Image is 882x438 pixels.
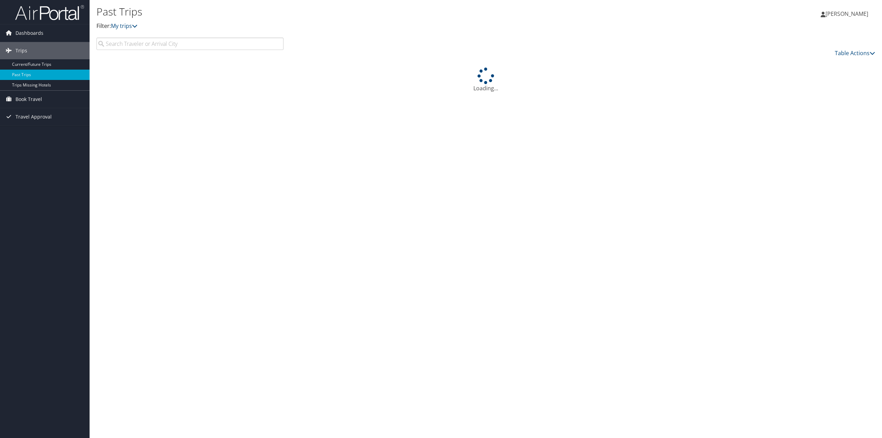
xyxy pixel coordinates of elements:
div: Loading... [96,68,875,92]
input: Search Traveler or Arrival City [96,38,284,50]
span: [PERSON_NAME] [825,10,868,18]
a: Table Actions [835,49,875,57]
span: Trips [16,42,27,59]
span: Travel Approval [16,108,52,125]
h1: Past Trips [96,4,616,19]
a: [PERSON_NAME] [821,3,875,24]
img: airportal-logo.png [15,4,84,21]
span: Dashboards [16,24,43,42]
p: Filter: [96,22,616,31]
a: My trips [111,22,137,30]
span: Book Travel [16,91,42,108]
